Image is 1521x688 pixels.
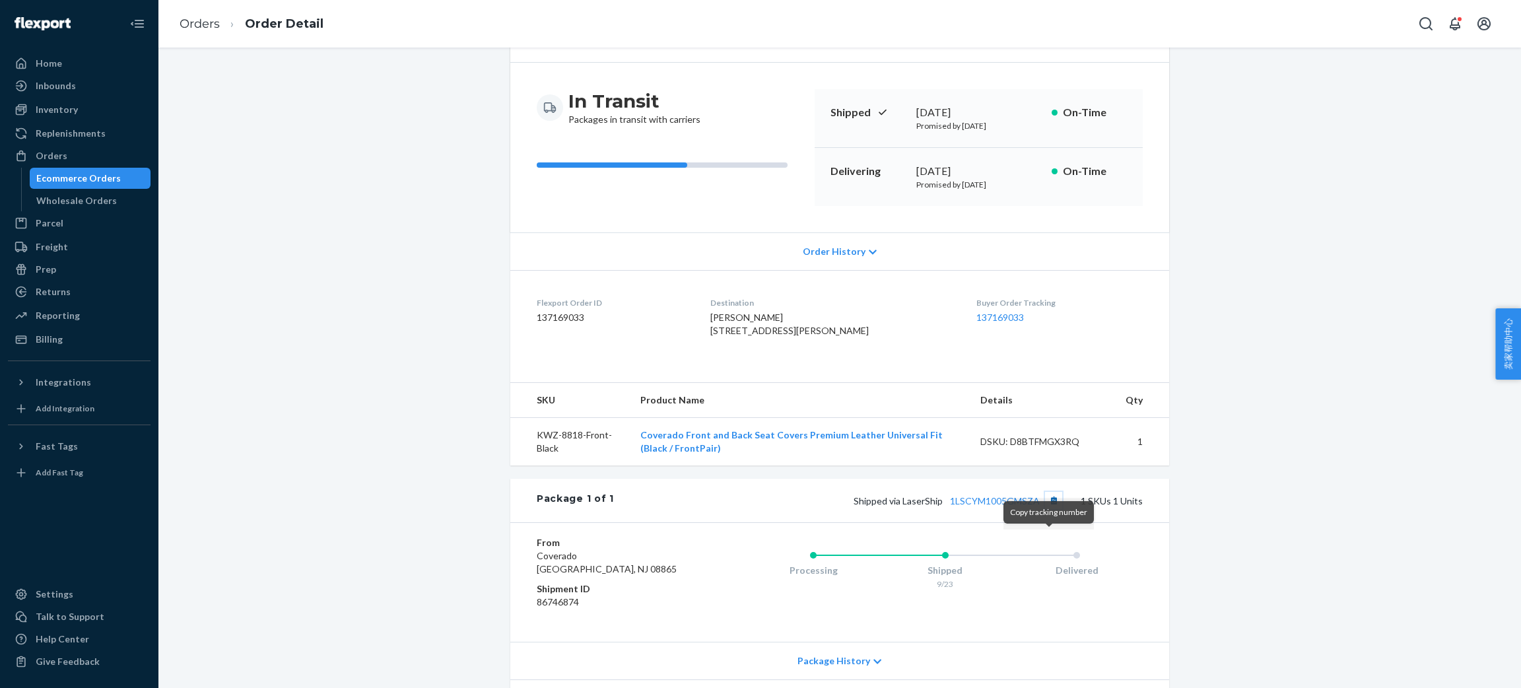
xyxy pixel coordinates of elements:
[36,240,68,254] div: Freight
[1471,11,1497,37] button: Open account menu
[1115,383,1169,418] th: Qty
[537,536,694,549] dt: From
[970,383,1115,418] th: Details
[640,429,943,454] a: Coverado Front and Back Seat Covers Premium Leather Universal Fit (Black / FrontPair)
[36,333,63,346] div: Billing
[36,588,73,601] div: Settings
[36,610,104,623] div: Talk to Support
[510,383,630,418] th: SKU
[30,168,151,189] a: Ecommerce Orders
[1442,11,1468,37] button: Open notifications
[1063,164,1127,179] p: On-Time
[8,462,151,483] a: Add Fast Tag
[8,629,151,650] a: Help Center
[8,281,151,302] a: Returns
[36,633,89,646] div: Help Center
[1011,564,1143,577] div: Delivered
[36,103,78,116] div: Inventory
[1063,105,1127,120] p: On-Time
[8,584,151,605] a: Settings
[36,467,83,478] div: Add Fast Tag
[15,17,71,30] img: Flexport logo
[8,436,151,457] button: Fast Tags
[8,259,151,280] a: Prep
[8,372,151,393] button: Integrations
[8,606,151,627] a: Talk to Support
[36,217,63,230] div: Parcel
[879,564,1011,577] div: Shipped
[830,105,906,120] p: Shipped
[8,329,151,350] a: Billing
[36,263,56,276] div: Prep
[916,120,1041,131] p: Promised by [DATE]
[8,398,151,419] a: Add Integration
[8,145,151,166] a: Orders
[747,564,879,577] div: Processing
[630,383,970,418] th: Product Name
[8,75,151,96] a: Inbounds
[879,578,1011,590] div: 9/23
[916,179,1041,190] p: Promised by [DATE]
[568,89,700,126] div: Packages in transit with carriers
[36,172,121,185] div: Ecommerce Orders
[510,418,630,466] td: KWZ-8818-Front-Black
[614,492,1143,509] div: 1 SKUs 1 Units
[854,495,1062,506] span: Shipped via LaserShip
[537,550,677,574] span: Coverado [GEOGRAPHIC_DATA], NJ 08865
[36,149,67,162] div: Orders
[36,79,76,92] div: Inbounds
[830,164,906,179] p: Delivering
[976,297,1143,308] dt: Buyer Order Tracking
[1413,11,1439,37] button: Open Search Box
[36,57,62,70] div: Home
[36,309,80,322] div: Reporting
[1045,492,1062,509] button: Copy tracking number
[1010,507,1087,517] span: Copy tracking number
[8,236,151,258] a: Freight
[180,17,220,31] a: Orders
[803,245,865,258] span: Order History
[537,492,614,509] div: Package 1 of 1
[1495,308,1521,380] button: 卖家帮助中心
[124,11,151,37] button: Close Navigation
[916,105,1041,120] div: [DATE]
[36,194,117,207] div: Wholesale Orders
[36,285,71,298] div: Returns
[245,17,323,31] a: Order Detail
[568,89,700,113] h3: In Transit
[36,440,78,453] div: Fast Tags
[36,403,94,414] div: Add Integration
[976,312,1024,323] a: 137169033
[8,99,151,120] a: Inventory
[797,654,870,668] span: Package History
[710,312,869,336] span: [PERSON_NAME] [STREET_ADDRESS][PERSON_NAME]
[1115,418,1169,466] td: 1
[980,435,1104,448] div: DSKU: D8BTFMGX3RQ
[36,655,100,668] div: Give Feedback
[8,305,151,326] a: Reporting
[8,53,151,74] a: Home
[8,123,151,144] a: Replenishments
[537,311,689,324] dd: 137169033
[537,297,689,308] dt: Flexport Order ID
[36,127,106,140] div: Replenishments
[8,651,151,672] button: Give Feedback
[30,190,151,211] a: Wholesale Orders
[36,376,91,389] div: Integrations
[916,164,1041,179] div: [DATE]
[537,582,694,596] dt: Shipment ID
[8,213,151,234] a: Parcel
[169,5,334,44] ol: breadcrumbs
[710,297,956,308] dt: Destination
[950,495,1040,506] a: 1LSCYM1005GMSZA
[537,596,694,609] dd: 86746874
